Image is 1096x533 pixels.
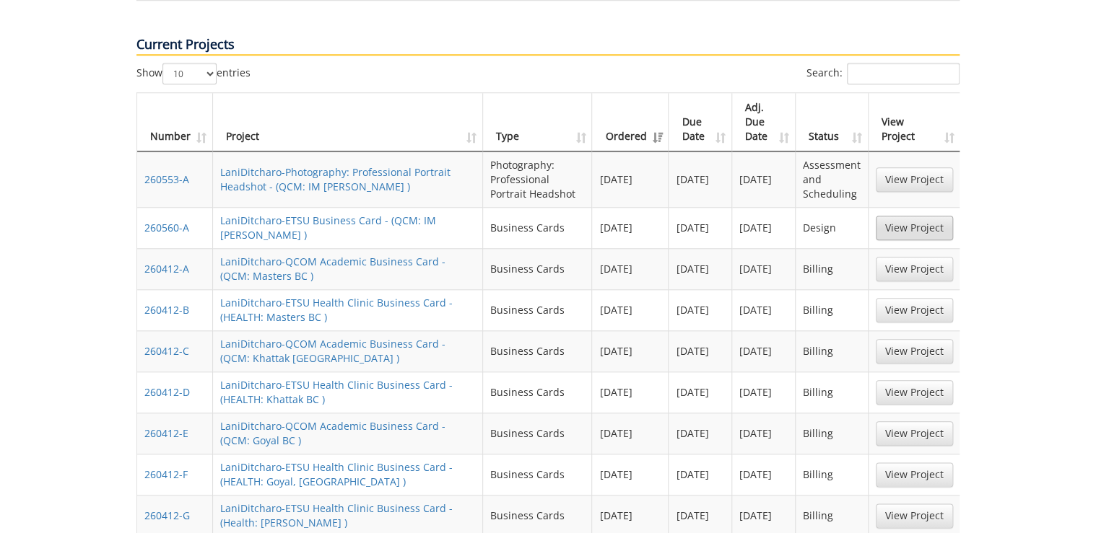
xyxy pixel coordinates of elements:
td: Business Cards [483,289,593,330]
td: Billing [796,289,869,330]
a: 260412-G [144,508,190,522]
td: [DATE] [669,371,732,413]
input: Search: [847,63,960,84]
a: LaniDitcharo-ETSU Health Clinic Business Card - (Health: [PERSON_NAME] ) [220,501,453,529]
label: Show entries [136,63,251,84]
a: LaniDitcharo-ETSU Health Clinic Business Card - (HEALTH: Goyal, [GEOGRAPHIC_DATA] ) [220,460,453,488]
a: LaniDitcharo-QCOM Academic Business Card - (QCM: Khattak [GEOGRAPHIC_DATA] ) [220,337,445,365]
th: Type: activate to sort column ascending [483,93,593,151]
th: Status: activate to sort column ascending [796,93,869,151]
a: View Project [876,216,953,240]
th: Due Date: activate to sort column ascending [669,93,732,151]
a: View Project [876,298,953,322]
a: View Project [876,503,953,528]
td: [DATE] [592,454,669,495]
td: [DATE] [732,207,796,248]
a: View Project [876,462,953,487]
td: [DATE] [592,151,669,207]
a: LaniDitcharo-Photography: Professional Portrait Headshot - (QCM: IM [PERSON_NAME] ) [220,165,451,193]
a: View Project [876,339,953,364]
td: [DATE] [732,151,796,207]
td: Business Cards [483,207,593,248]
td: [DATE] [732,330,796,371]
label: Search: [806,63,960,84]
a: View Project [876,167,953,192]
th: Ordered: activate to sort column ascending [592,93,669,151]
a: 260412-A [144,262,189,276]
a: View Project [876,421,953,446]
td: [DATE] [592,207,669,248]
td: [DATE] [669,413,732,454]
th: Project: activate to sort column ascending [213,93,483,151]
a: LaniDitcharo-QCOM Academic Business Card - (QCM: Goyal BC ) [220,419,445,447]
a: 260412-D [144,385,190,399]
td: [DATE] [732,248,796,289]
a: View Project [876,257,953,281]
td: [DATE] [669,207,732,248]
td: [DATE] [732,289,796,330]
p: Current Projects [136,35,960,56]
a: LaniDitcharo-QCOM Academic Business Card - (QCM: Masters BC ) [220,255,445,283]
td: Assessment and Scheduling [796,151,869,207]
th: Adj. Due Date: activate to sort column ascending [732,93,796,151]
td: Design [796,207,869,248]
td: [DATE] [592,248,669,289]
td: [DATE] [592,330,669,371]
td: [DATE] [669,454,732,495]
td: Business Cards [483,330,593,371]
td: [DATE] [732,371,796,413]
th: Number: activate to sort column ascending [137,93,213,151]
a: 260412-B [144,303,189,317]
td: [DATE] [669,330,732,371]
td: Billing [796,371,869,413]
a: View Project [876,380,953,405]
a: 260412-F [144,467,188,481]
a: 260553-A [144,172,189,186]
a: 260412-E [144,426,188,440]
td: [DATE] [732,413,796,454]
td: [DATE] [669,248,732,289]
td: Business Cards [483,248,593,289]
th: View Project: activate to sort column ascending [869,93,960,151]
td: [DATE] [592,371,669,413]
td: [DATE] [732,454,796,495]
td: Billing [796,413,869,454]
td: Billing [796,330,869,371]
td: [DATE] [592,413,669,454]
td: Billing [796,248,869,289]
a: 260560-A [144,221,189,234]
a: 260412-C [144,344,189,358]
td: Business Cards [483,413,593,454]
td: [DATE] [669,151,732,207]
select: Showentries [162,63,217,84]
a: LaniDitcharo-ETSU Health Clinic Business Card - (HEALTH: Masters BC ) [220,296,453,324]
td: Business Cards [483,454,593,495]
td: Billing [796,454,869,495]
td: [DATE] [592,289,669,330]
td: Business Cards [483,371,593,413]
a: LaniDitcharo-ETSU Health Clinic Business Card - (HEALTH: Khattak BC ) [220,378,453,406]
td: Photography: Professional Portrait Headshot [483,151,593,207]
a: LaniDitcharo-ETSU Business Card - (QCM: IM [PERSON_NAME] ) [220,213,436,242]
td: [DATE] [669,289,732,330]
